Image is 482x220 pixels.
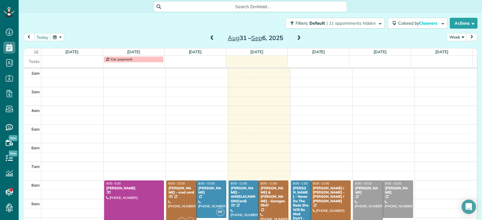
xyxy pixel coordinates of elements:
[385,186,411,195] div: [PERSON_NAME]
[398,20,440,26] span: Colored by
[168,186,194,195] div: [PERSON_NAME] - cred card
[251,34,262,42] span: Sep
[231,181,247,185] span: 8:00 - 11:00
[199,181,215,185] span: 8:00 - 10:00
[260,186,286,208] div: [PERSON_NAME] & [PERSON_NAME] - Garagen 6547
[34,33,51,41] button: today
[309,20,325,26] span: Default
[31,201,40,206] span: 9am
[327,20,376,26] span: | 11 appointments hidden
[9,150,17,156] span: New
[355,181,371,185] span: 8:00 - 10:15
[106,181,121,185] span: 8:00 - 5:30
[31,108,40,113] span: 4am
[31,89,40,94] span: 3am
[250,49,263,54] a: [DATE]
[31,71,40,76] span: 2am
[261,181,277,185] span: 8:00 - 11:00
[31,127,40,132] span: 5am
[313,181,329,185] span: 8:00 - 11:00
[230,186,257,203] div: [PERSON_NAME] - ANGELACANNON(Card)
[65,49,78,54] a: [DATE]
[23,33,35,41] button: prev
[296,20,308,26] span: Filters:
[466,33,477,41] button: next
[283,18,385,29] a: Filters: Default | 11 appointments hidden
[435,49,448,54] a: [DATE]
[31,164,40,169] span: 7am
[228,34,239,42] span: Aug
[355,186,381,195] div: [PERSON_NAME]
[312,49,325,54] a: [DATE]
[218,35,293,41] h2: 31 – 6, 2025
[450,18,477,29] button: Actions
[31,183,40,187] span: 8am
[286,18,385,29] button: Filters: Default | 11 appointments hidden
[106,186,162,190] div: [PERSON_NAME]
[31,145,40,150] span: 6am
[216,208,224,216] span: RF
[168,181,185,185] span: 8:00 - 10:30
[127,49,140,54] a: [DATE]
[388,18,447,29] button: Colored byCleaners
[313,186,349,203] div: [PERSON_NAME] / [PERSON_NAME] - [PERSON_NAME] / [PERSON_NAME]
[419,20,438,26] span: Cleaners
[462,200,476,214] div: Open Intercom Messenger
[9,135,17,141] span: New
[293,181,308,185] span: 8:00 - 1:30
[374,49,387,54] a: [DATE]
[385,181,401,185] span: 8:00 - 10:00
[447,33,467,41] button: Week
[198,186,224,195] div: [PERSON_NAME]
[111,57,132,61] span: Car payment
[189,49,202,54] a: [DATE]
